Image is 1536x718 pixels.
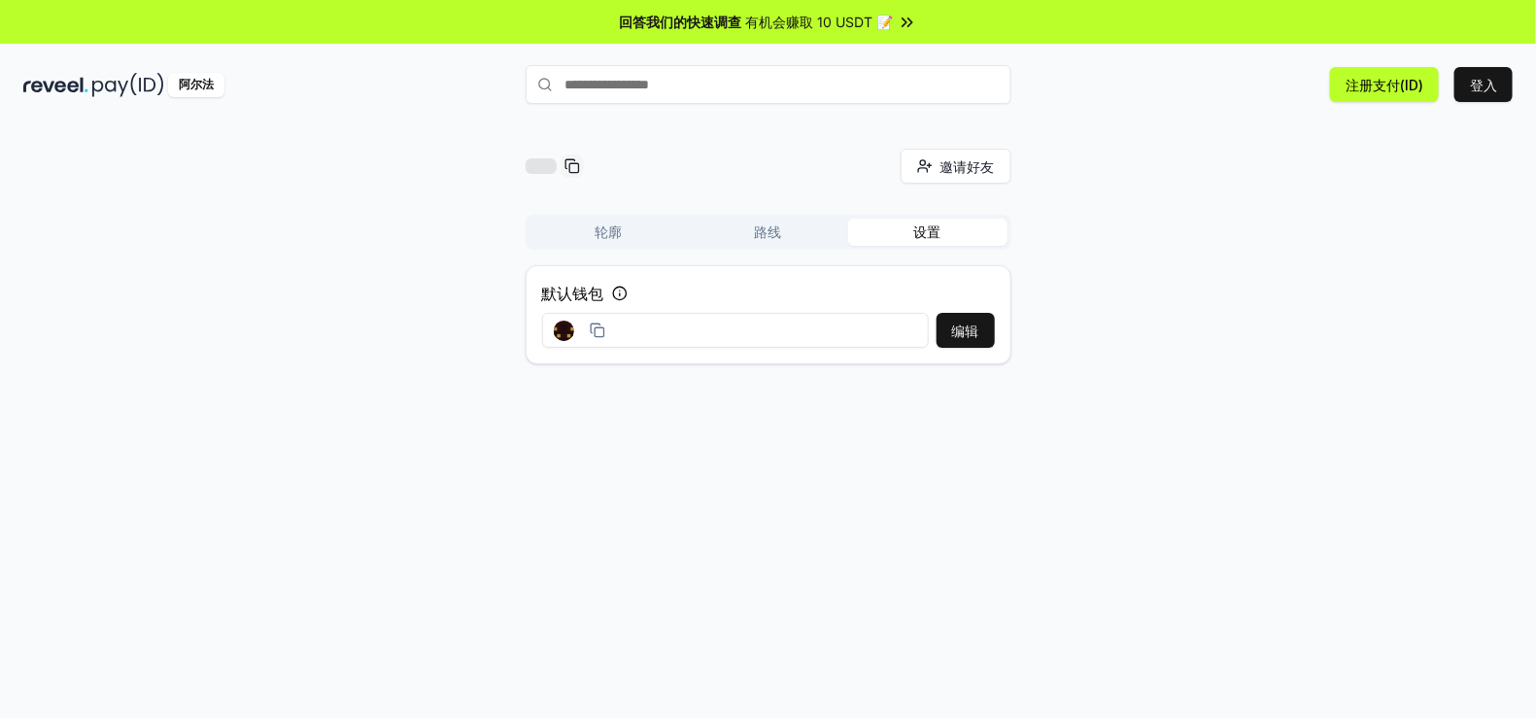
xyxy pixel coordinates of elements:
[1470,77,1497,93] font: 登入
[1346,77,1423,93] font: 注册支付(ID)
[92,73,164,97] img: 付款编号
[940,158,995,175] font: 邀请好友
[901,149,1011,184] button: 邀请好友
[1454,67,1513,102] button: 登入
[620,14,742,30] font: 回答我们的快速调查
[179,77,214,91] font: 阿尔法
[755,223,782,240] font: 路线
[914,223,941,240] font: 设置
[542,284,604,303] font: 默认钱包
[746,14,894,30] font: 有机会赚取 10 USDT 📝
[952,323,979,339] font: 编辑
[596,223,623,240] font: 轮廓
[1330,67,1439,102] button: 注册支付(ID)
[23,73,88,97] img: 揭示黑暗
[937,313,995,348] button: 编辑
